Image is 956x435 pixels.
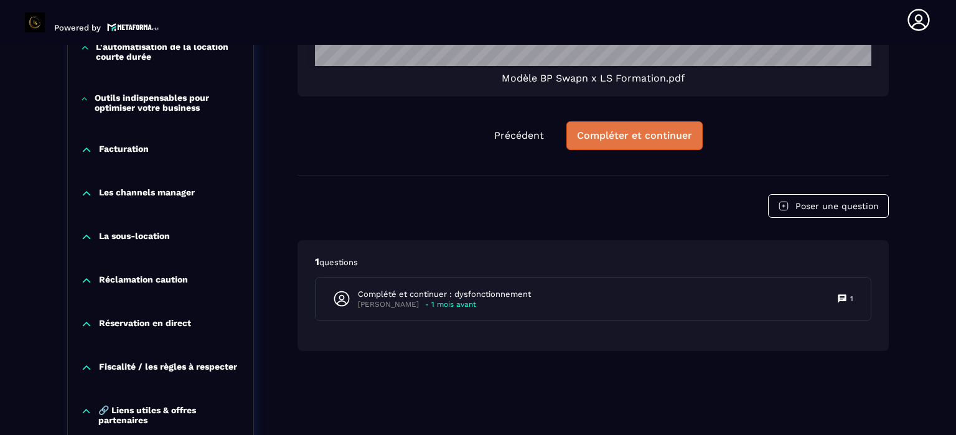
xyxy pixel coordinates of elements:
[850,294,853,304] p: 1
[99,318,191,330] p: Réservation en direct
[96,42,241,62] p: L'automatisation de la location courte durée
[319,258,358,267] span: questions
[99,187,195,200] p: Les channels manager
[99,362,237,374] p: Fiscalité / les règles à respecter
[502,72,685,84] span: Modèle BP Swapn x LS Formation.pdf
[358,289,531,300] p: Complété et continuer : dysfonctionnement
[577,129,692,142] div: Compléter et continuer
[98,405,241,425] p: 🔗 Liens utiles & offres partenaires
[768,194,889,218] button: Poser une question
[25,12,45,32] img: logo-branding
[566,121,703,150] button: Compléter et continuer
[99,231,170,243] p: La sous-location
[425,300,476,309] p: - 1 mois avant
[95,93,241,113] p: Outils indispensables pour optimiser votre business
[315,255,871,269] p: 1
[358,300,419,309] p: [PERSON_NAME]
[107,22,159,32] img: logo
[99,274,188,287] p: Réclamation caution
[484,122,554,149] button: Précédent
[54,23,101,32] p: Powered by
[99,144,149,156] p: Facturation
